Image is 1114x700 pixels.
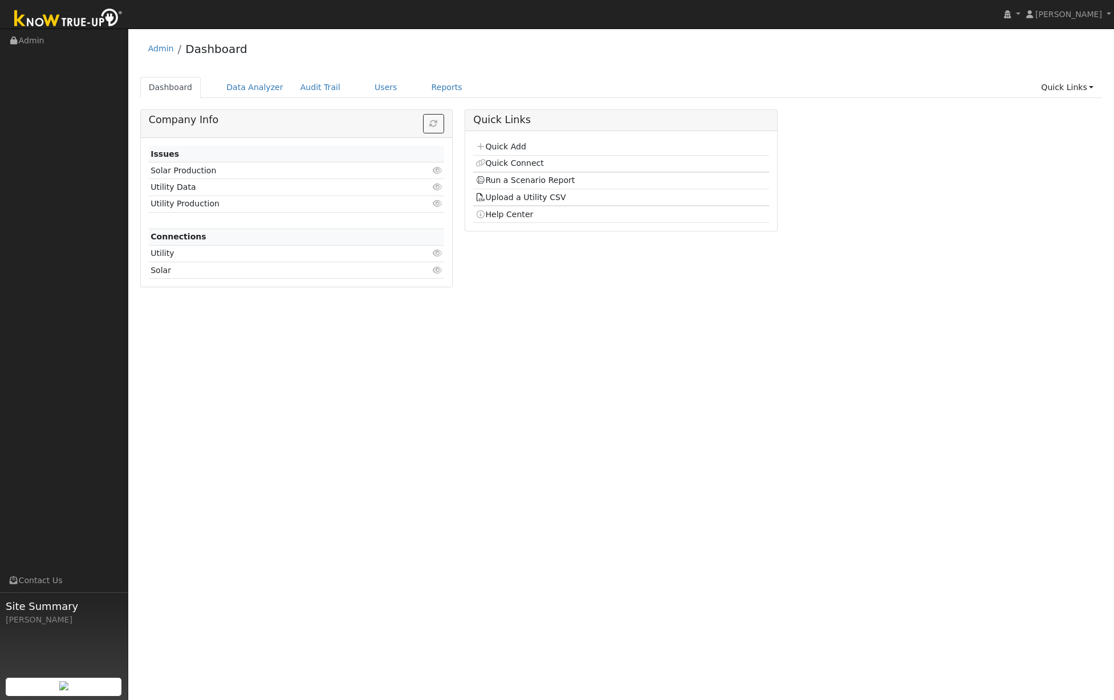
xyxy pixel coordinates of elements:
[432,266,442,274] i: Click to view
[59,681,68,690] img: retrieve
[149,162,397,179] td: Solar Production
[149,114,444,126] h5: Company Info
[151,149,179,158] strong: Issues
[1032,77,1102,98] a: Quick Links
[149,245,397,262] td: Utility
[218,77,292,98] a: Data Analyzer
[475,210,534,219] a: Help Center
[9,6,128,32] img: Know True-Up
[475,176,575,185] a: Run a Scenario Report
[432,183,442,191] i: Click to view
[432,200,442,207] i: Click to view
[475,193,566,202] a: Upload a Utility CSV
[149,196,397,212] td: Utility Production
[6,614,122,626] div: [PERSON_NAME]
[185,42,247,56] a: Dashboard
[149,179,397,196] td: Utility Data
[366,77,406,98] a: Users
[475,142,526,151] a: Quick Add
[140,77,201,98] a: Dashboard
[432,249,442,257] i: Click to view
[1035,10,1102,19] span: [PERSON_NAME]
[151,232,206,241] strong: Connections
[6,599,122,614] span: Site Summary
[149,262,397,279] td: Solar
[432,166,442,174] i: Click to view
[473,114,769,126] h5: Quick Links
[292,77,349,98] a: Audit Trail
[148,44,174,53] a: Admin
[475,158,544,168] a: Quick Connect
[423,77,471,98] a: Reports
